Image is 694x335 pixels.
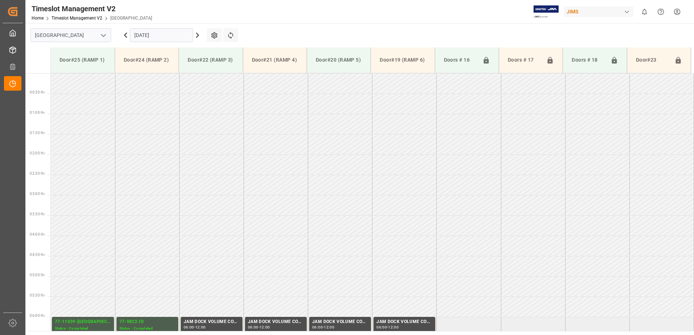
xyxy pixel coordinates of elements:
[653,4,669,20] button: Help Center
[388,326,399,329] div: 12:00
[30,232,45,236] span: 04:00 Hr
[249,53,301,67] div: Door#21 (RAMP 4)
[30,192,45,196] span: 03:00 Hr
[30,171,45,175] span: 02:30 Hr
[376,318,432,326] div: JAM DOCK VOLUME CONTROL
[441,53,479,67] div: Doors # 16
[505,53,543,67] div: Doors # 17
[32,3,152,14] div: Timeslot Management V2
[569,53,607,67] div: Doors # 18
[30,111,45,115] span: 01:00 Hr
[30,253,45,257] span: 04:30 Hr
[121,53,173,67] div: Door#24 (RAMP 2)
[312,326,323,329] div: 06:00
[30,212,45,216] span: 03:30 Hr
[32,16,44,21] a: Home
[30,273,45,277] span: 05:00 Hr
[376,326,387,329] div: 06:00
[323,326,324,329] div: -
[30,90,45,94] span: 00:30 Hr
[119,318,175,326] div: 77-9822-ID
[30,151,45,155] span: 02:00 Hr
[377,53,429,67] div: Door#19 (RAMP 6)
[194,326,195,329] div: -
[52,16,102,21] a: Timeslot Management V2
[184,326,194,329] div: 06:00
[55,326,111,332] div: Status - Completed
[313,53,365,67] div: Door#20 (RAMP 5)
[119,326,175,332] div: Status - Completed
[98,30,109,41] button: open menu
[258,326,260,329] div: -
[633,53,671,67] div: Door#23
[30,131,45,135] span: 01:30 Hr
[130,28,193,42] input: DD.MM.YYYY
[534,5,559,18] img: Exertis%20JAM%20-%20Email%20Logo.jpg_1722504956.jpg
[30,293,45,297] span: 05:30 Hr
[636,4,653,20] button: show 0 new notifications
[324,326,334,329] div: 12:00
[312,318,368,326] div: JAM DOCK VOLUME CONTROL
[185,53,237,67] div: Door#22 (RAMP 3)
[248,318,304,326] div: JAM DOCK VOLUME CONTROL
[57,53,109,67] div: Door#25 (RAMP 1)
[184,318,240,326] div: JAM DOCK VOLUME CONTROL
[260,326,270,329] div: 12:00
[195,326,206,329] div: 12:00
[564,5,636,18] button: JIMS
[248,326,258,329] div: 06:00
[30,28,111,42] input: Type to search/select
[564,7,633,17] div: JIMS
[55,318,111,326] div: 77-11039-[GEOGRAPHIC_DATA]
[30,314,45,318] span: 06:00 Hr
[387,326,388,329] div: -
